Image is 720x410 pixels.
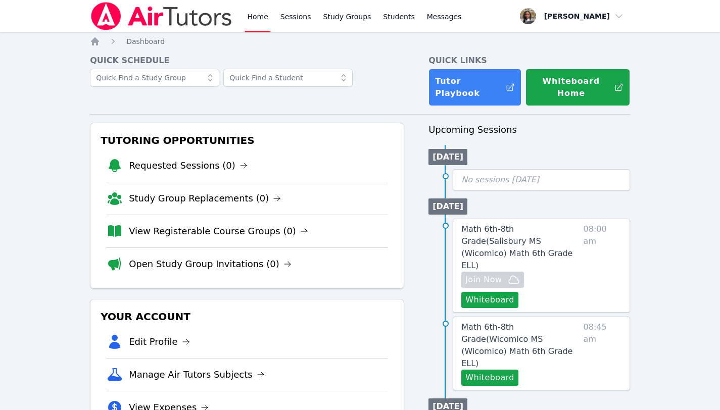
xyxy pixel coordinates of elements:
[428,198,467,215] li: [DATE]
[126,37,165,45] span: Dashboard
[129,159,248,173] a: Requested Sessions (0)
[461,370,518,386] button: Whiteboard
[461,321,579,370] a: Math 6th-8th Grade(Wicomico MS (Wicomico) Math 6th Grade ELL)
[461,175,539,184] span: No sessions [DATE]
[428,55,630,67] h4: Quick Links
[129,224,308,238] a: View Registerable Course Groups (0)
[129,368,265,382] a: Manage Air Tutors Subjects
[461,272,524,288] button: Join Now
[126,36,165,46] a: Dashboard
[461,292,518,308] button: Whiteboard
[465,274,502,286] span: Join Now
[461,223,579,272] a: Math 6th-8th Grade(Salisbury MS (Wicomico) Math 6th Grade ELL)
[99,307,396,326] h3: Your Account
[427,12,462,22] span: Messages
[461,224,572,270] span: Math 6th-8th Grade ( Salisbury MS (Wicomico) Math 6th Grade ELL )
[129,335,190,349] a: Edit Profile
[90,2,233,30] img: Air Tutors
[90,69,219,87] input: Quick Find a Study Group
[428,123,630,137] h3: Upcoming Sessions
[428,149,467,165] li: [DATE]
[129,191,281,206] a: Study Group Replacements (0)
[90,55,404,67] h4: Quick Schedule
[129,257,292,271] a: Open Study Group Invitations (0)
[223,69,353,87] input: Quick Find a Student
[584,321,621,386] span: 08:45 am
[525,69,630,106] button: Whiteboard Home
[90,36,630,46] nav: Breadcrumb
[99,131,396,149] h3: Tutoring Opportunities
[428,69,521,106] a: Tutor Playbook
[584,223,621,308] span: 08:00 am
[461,322,572,368] span: Math 6th-8th Grade ( Wicomico MS (Wicomico) Math 6th Grade ELL )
